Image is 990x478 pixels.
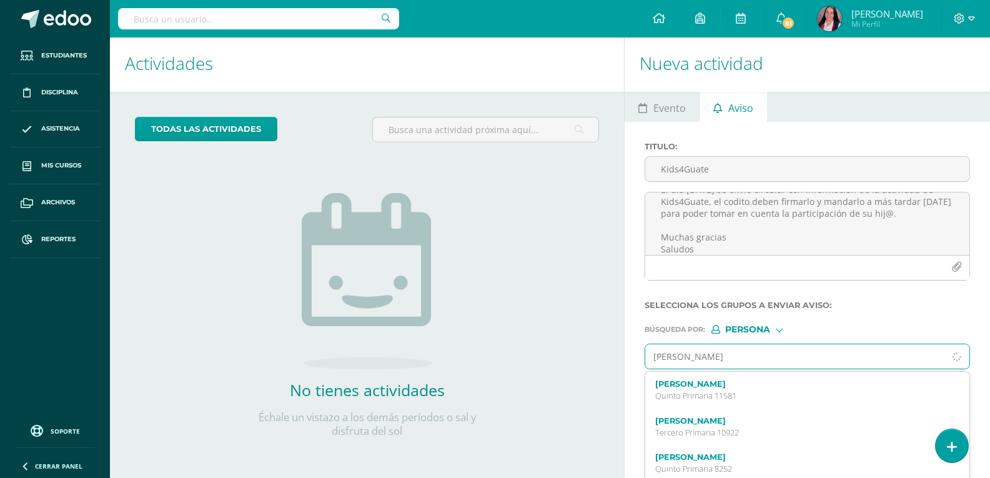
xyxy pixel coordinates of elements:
a: todas las Actividades [135,117,277,141]
span: 81 [781,16,795,30]
label: [PERSON_NAME] [655,379,946,389]
img: 7adafb9e82a6a124d5dfdafab4d81904.png [817,6,842,31]
span: Estudiantes [41,51,87,61]
input: Busca un usuario... [118,8,399,29]
span: Cerrar panel [35,462,82,471]
span: Mis cursos [41,161,81,171]
textarea: Buenos días Espero se encuentren muy bien. El día [DATE] se envío circular con información de la ... [645,192,969,255]
label: [PERSON_NAME] [655,452,946,462]
a: Soporte [15,422,95,439]
p: Échale un vistazo a los demás períodos o sal y disfruta del sol [242,411,492,438]
a: Evento [625,92,699,122]
span: Asistencia [41,124,80,134]
span: Persona [725,326,770,333]
span: Reportes [41,234,76,244]
h1: Nueva actividad [640,35,975,92]
p: Tercero Primaria 10922 [655,427,946,438]
a: Archivos [10,184,100,221]
span: Búsqueda por : [645,326,705,333]
h1: Actividades [125,35,609,92]
input: Busca una actividad próxima aquí... [373,117,599,142]
a: Reportes [10,221,100,258]
a: Estudiantes [10,37,100,74]
span: Mi Perfil [851,19,923,29]
a: Aviso [700,92,766,122]
span: Evento [653,93,686,123]
p: Quinto Primaria 8252 [655,464,946,474]
a: Mis cursos [10,147,100,184]
p: Quinto Primaria 11581 [655,391,946,401]
label: Titulo : [645,142,970,151]
img: no_activities.png [302,193,433,369]
span: Archivos [41,197,75,207]
span: Aviso [728,93,753,123]
span: Disciplina [41,87,78,97]
span: [PERSON_NAME] [851,7,923,20]
label: [PERSON_NAME] [655,416,946,426]
a: Asistencia [10,111,100,148]
input: Ej. Mario Galindo [645,344,944,369]
span: Soporte [51,427,80,436]
label: Selecciona los grupos a enviar aviso : [645,301,970,310]
h2: No tienes actividades [242,379,492,401]
div: [object Object] [711,325,805,334]
input: Titulo [645,157,969,181]
a: Disciplina [10,74,100,111]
